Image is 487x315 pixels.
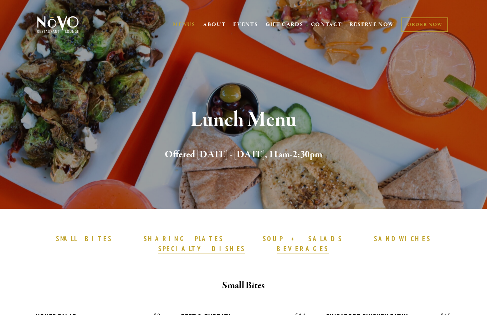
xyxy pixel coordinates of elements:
[36,16,80,34] img: Novo Restaurant &amp; Lounge
[56,234,112,244] a: SMALL BITES
[277,244,329,254] a: BEVERAGES
[374,234,431,244] a: SANDWICHES
[144,234,224,243] strong: SHARING PLATES
[233,21,258,28] a: EVENTS
[144,234,224,244] a: SHARING PLATES
[277,244,329,253] strong: BEVERAGES
[158,244,245,253] strong: SPECIALTY DISHES
[173,21,195,28] a: MENUS
[56,234,112,243] strong: SMALL BITES
[263,234,343,244] a: SOUP + SALADS
[374,234,431,243] strong: SANDWICHES
[158,244,245,254] a: SPECIALTY DISHES
[203,21,226,28] a: ABOUT
[48,108,439,132] h1: Lunch Menu
[263,234,343,243] strong: SOUP + SALADS
[401,17,448,32] a: ORDER NOW
[266,18,303,31] a: GIFT CARDS
[222,279,265,292] strong: Small Bites
[48,147,439,162] h2: Offered [DATE] - [DATE], 11am-2:30pm
[349,18,394,31] a: RESERVE NOW
[311,18,342,31] a: CONTACT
